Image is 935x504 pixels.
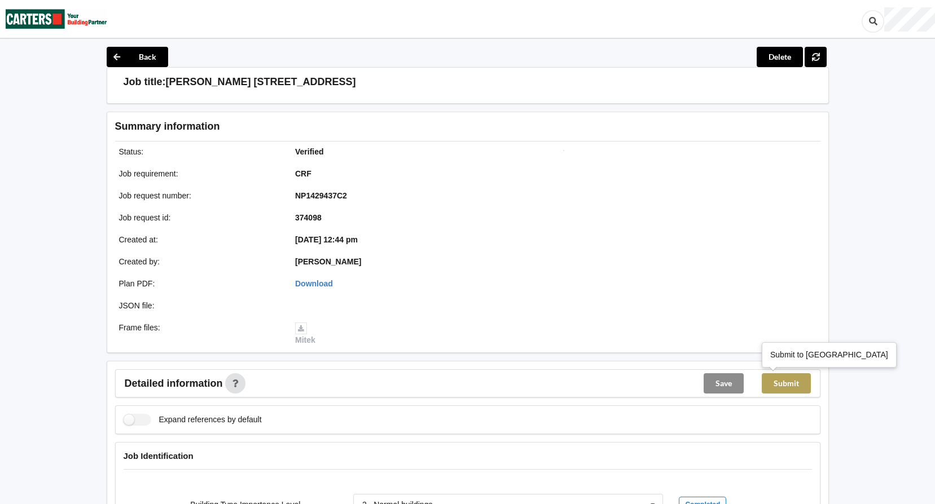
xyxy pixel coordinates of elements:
[111,322,288,346] div: Frame files :
[884,7,935,32] div: User Profile
[111,234,288,245] div: Created at :
[111,256,288,267] div: Created by :
[107,47,168,67] button: Back
[295,147,324,156] b: Verified
[295,191,347,200] b: NP1429437C2
[295,257,361,266] b: [PERSON_NAME]
[111,190,288,201] div: Job request number :
[166,76,356,89] h3: [PERSON_NAME] [STREET_ADDRESS]
[111,146,288,157] div: Status :
[295,213,322,222] b: 374098
[295,235,358,244] b: [DATE] 12:44 pm
[6,1,107,37] img: Carters
[111,278,288,289] div: Plan PDF :
[111,212,288,223] div: Job request id :
[770,349,888,360] div: Submit to [GEOGRAPHIC_DATA]
[124,76,166,89] h3: Job title:
[295,169,311,178] b: CRF
[124,414,262,426] label: Expand references by default
[115,120,640,133] h3: Summary information
[111,300,288,311] div: JSON file :
[295,323,315,344] a: Mitek
[295,279,333,288] a: Download
[757,47,803,67] button: Delete
[124,450,812,461] h4: Job Identification
[111,168,288,179] div: Job requirement :
[563,150,564,151] img: Job impression image thumbnail
[125,378,223,388] span: Detailed information
[762,373,811,394] button: Submit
